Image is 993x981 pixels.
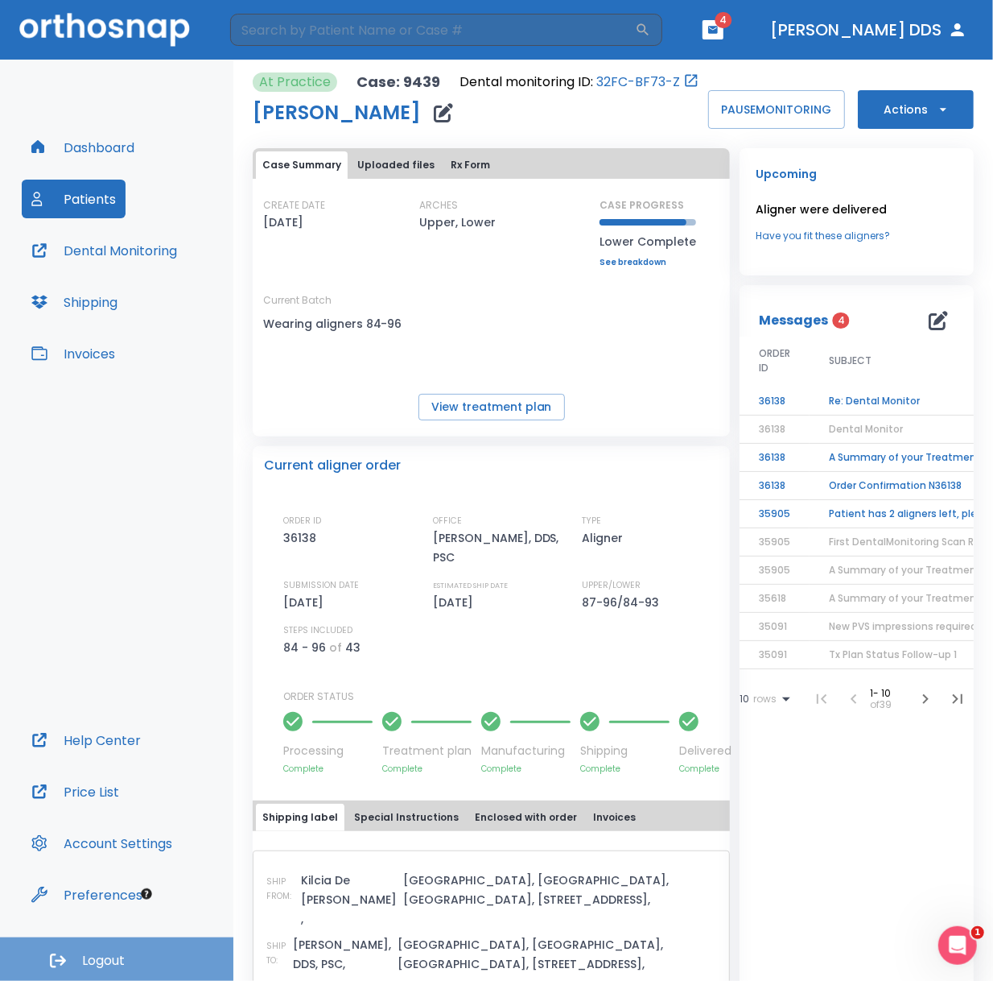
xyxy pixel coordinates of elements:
[22,824,182,863] button: Account Settings
[829,422,903,436] span: Dental Monitor
[22,875,152,914] button: Preferences
[679,743,731,760] p: Delivered
[829,591,981,605] span: A Summary of your Treatment
[749,693,777,705] span: rows
[600,198,696,213] p: CASE PROGRESS
[382,763,472,775] p: Complete
[764,15,974,44] button: [PERSON_NAME] DDS
[580,763,670,775] p: Complete
[829,648,957,661] span: Tx Plan Status Follow-up 1
[22,283,127,321] button: Shipping
[433,514,462,528] p: OFFICE
[283,743,373,760] p: Processing
[345,638,361,657] p: 43
[433,578,508,593] p: ESTIMATED SHIP DATE
[938,926,977,965] iframe: Intercom live chat
[715,12,732,28] span: 4
[329,638,342,657] p: of
[870,697,892,711] span: of 39
[418,394,565,420] button: View treatment plan
[481,763,571,775] p: Complete
[759,648,787,661] span: 35091
[263,314,408,333] p: Wearing aligners 84-96
[263,198,325,213] p: CREATE DATE
[759,422,785,436] span: 36138
[403,871,716,909] p: [GEOGRAPHIC_DATA], [GEOGRAPHIC_DATA], [GEOGRAPHIC_DATA], [STREET_ADDRESS],
[829,619,977,633] span: New PVS impressions required
[22,180,126,218] button: Patients
[230,14,635,46] input: Search by Patient Name or Case #
[348,804,465,831] button: Special Instructions
[22,334,125,373] button: Invoices
[870,686,891,700] span: 1 - 10
[596,72,680,92] a: 32FC-BF73-Z
[756,229,958,243] a: Have you fit these aligners?
[283,514,321,528] p: ORDER ID
[382,743,472,760] p: Treatment plan
[398,935,716,974] p: [GEOGRAPHIC_DATA], [GEOGRAPHIC_DATA], [GEOGRAPHIC_DATA], [STREET_ADDRESS],
[266,875,295,904] p: SHIP FROM:
[858,90,974,129] button: Actions
[582,528,628,548] p: Aligner
[22,772,129,811] button: Price List
[283,763,373,775] p: Complete
[283,593,329,612] p: [DATE]
[264,456,401,475] p: Current aligner order
[756,164,958,184] p: Upcoming
[759,535,790,548] span: 35905
[833,313,850,329] span: 4
[740,693,749,705] span: 10
[971,926,984,939] span: 1
[22,721,150,760] button: Help Center
[253,103,421,122] h1: [PERSON_NAME]
[759,346,790,375] span: ORDER ID
[419,213,496,232] p: Upper, Lower
[740,472,810,500] td: 36138
[708,90,845,129] button: PAUSEMONITORING
[256,151,727,179] div: tabs
[600,232,696,251] p: Lower Complete
[459,72,593,92] p: Dental monitoring ID:
[256,151,348,179] button: Case Summary
[582,593,665,612] p: 87-96/84-93
[582,514,601,528] p: TYPE
[481,743,571,760] p: Manufacturing
[759,563,790,577] span: 35905
[740,500,810,528] td: 35905
[582,578,641,593] p: UPPER/LOWER
[19,13,190,46] img: Orthosnap
[259,72,331,92] p: At Practice
[283,528,322,548] p: 36138
[740,387,810,416] td: 36138
[22,231,187,270] button: Dental Monitoring
[740,444,810,472] td: 36138
[600,258,696,267] a: See breakdown
[266,939,286,968] p: SHIP TO:
[256,804,727,831] div: tabs
[587,804,642,831] button: Invoices
[468,804,583,831] button: Enclosed with order
[283,638,326,657] p: 84 - 96
[580,743,670,760] p: Shipping
[433,593,479,612] p: [DATE]
[283,623,352,638] p: STEPS INCLUDED
[139,887,154,901] div: Tooltip anchor
[433,528,570,567] p: [PERSON_NAME], DDS, PSC
[679,763,731,775] p: Complete
[22,128,144,167] button: Dashboard
[351,151,441,179] button: Uploaded files
[459,72,699,92] div: Open patient in dental monitoring portal
[756,200,958,219] p: Aligner were delivered
[829,563,981,577] span: A Summary of your Treatment
[301,871,397,929] p: Kilcia De [PERSON_NAME] ,
[283,689,719,704] p: ORDER STATUS
[263,213,303,232] p: [DATE]
[759,311,828,330] p: Messages
[293,935,391,974] p: [PERSON_NAME], DDS, PSC,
